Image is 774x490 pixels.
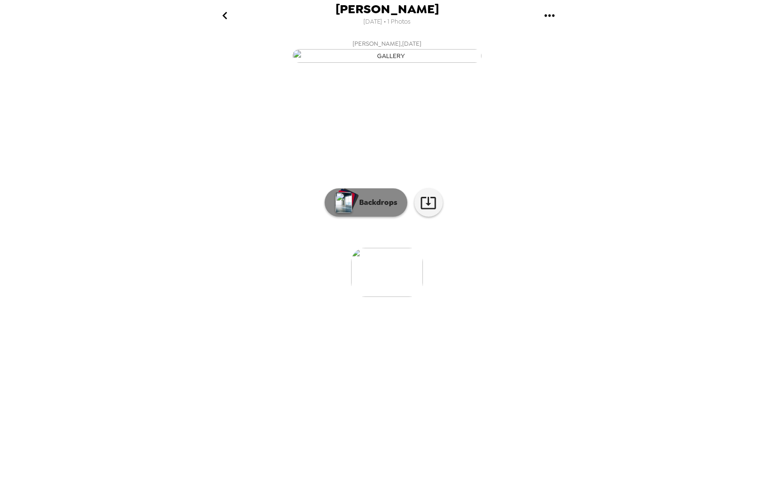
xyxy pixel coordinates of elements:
span: [PERSON_NAME] [335,3,439,16]
img: gallery [292,49,482,63]
button: Backdrops [325,188,407,217]
p: Backdrops [354,197,397,208]
button: [PERSON_NAME],[DATE] [198,35,576,66]
img: gallery [351,248,423,297]
span: [PERSON_NAME] , [DATE] [353,38,421,49]
span: [DATE] • 1 Photos [363,16,411,28]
